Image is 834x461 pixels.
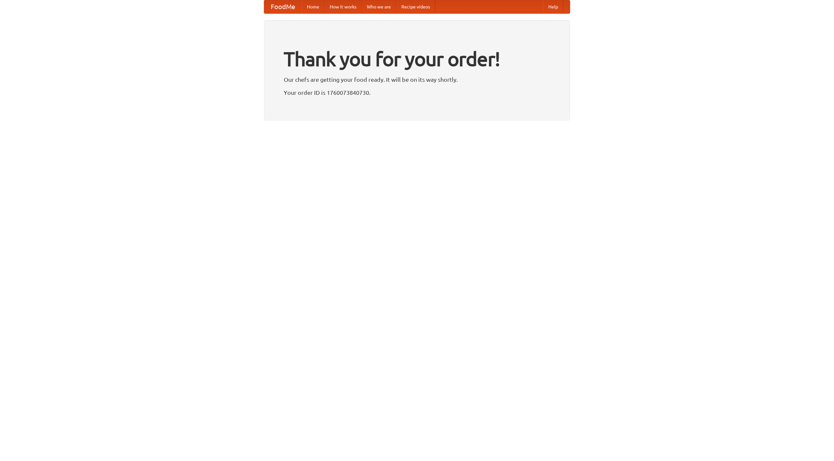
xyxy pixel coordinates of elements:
a: Who we are [362,0,396,13]
h1: Thank you for your order! [284,43,550,75]
p: Your order ID is 1760073840730. [284,88,550,97]
a: How it works [324,0,362,13]
a: Recipe videos [396,0,435,13]
p: Our chefs are getting your food ready. It will be on its way shortly. [284,75,550,84]
a: Help [543,0,563,13]
a: FoodMe [264,0,302,13]
a: Home [302,0,324,13]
